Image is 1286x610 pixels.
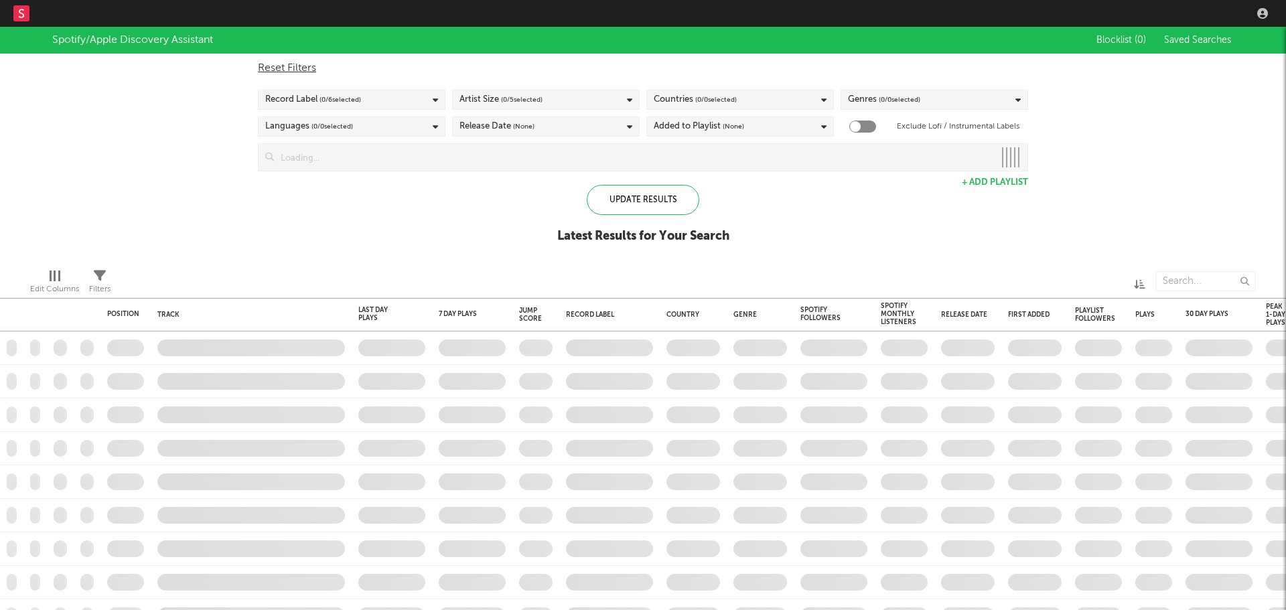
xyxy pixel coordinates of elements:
[1155,271,1256,291] input: Search...
[1266,303,1286,327] div: Peak 1-Day Plays
[89,281,111,297] div: Filters
[723,119,744,135] span: (None)
[1160,35,1234,46] button: Saved Searches
[566,311,646,319] div: Record Label
[30,264,79,303] div: Edit Columns
[258,60,1028,76] div: Reset Filters
[513,119,534,135] span: (None)
[654,92,737,108] div: Countries
[157,311,338,319] div: Track
[89,264,111,303] div: Filters
[587,185,699,215] div: Update Results
[358,306,405,322] div: Last Day Plays
[501,92,543,108] span: ( 0 / 5 selected)
[733,311,780,319] div: Genre
[519,307,542,323] div: Jump Score
[1164,35,1234,45] span: Saved Searches
[557,228,729,244] div: Latest Results for Your Search
[459,92,543,108] div: Artist Size
[274,144,994,171] input: Loading...
[1186,310,1232,318] div: 30 Day Plays
[897,119,1019,135] label: Exclude Lofi / Instrumental Labels
[879,92,920,108] span: ( 0 / 0 selected)
[52,32,213,48] div: Spotify/Apple Discovery Assistant
[654,119,744,135] div: Added to Playlist
[265,119,353,135] div: Languages
[459,119,534,135] div: Release Date
[848,92,920,108] div: Genres
[1075,307,1115,323] div: Playlist Followers
[941,311,988,319] div: Release Date
[695,92,737,108] span: ( 0 / 0 selected)
[311,119,353,135] span: ( 0 / 0 selected)
[107,310,139,318] div: Position
[439,310,486,318] div: 7 Day Plays
[1135,35,1146,45] span: ( 0 )
[1135,311,1155,319] div: Plays
[962,178,1028,187] button: + Add Playlist
[319,92,361,108] span: ( 0 / 6 selected)
[666,311,713,319] div: Country
[265,92,361,108] div: Record Label
[30,281,79,297] div: Edit Columns
[1096,35,1146,45] span: Blocklist
[1008,311,1055,319] div: First Added
[881,302,916,326] div: Spotify Monthly Listeners
[800,306,847,322] div: Spotify Followers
